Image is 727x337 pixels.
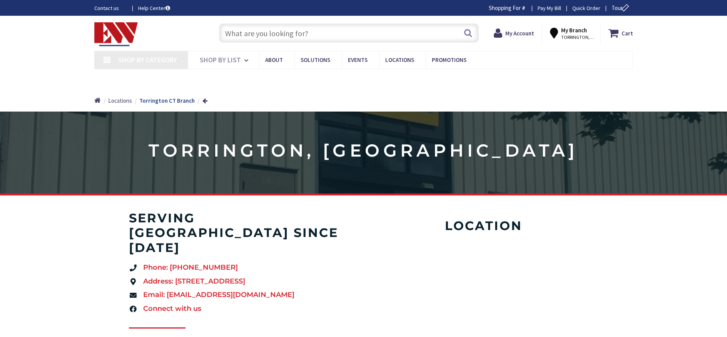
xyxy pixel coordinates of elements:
[141,263,238,273] span: Phone: [PHONE_NUMBER]
[301,56,330,63] span: Solutions
[522,4,525,12] strong: #
[561,27,587,34] strong: My Branch
[379,219,589,233] h4: Location
[348,56,368,63] span: Events
[505,30,534,37] strong: My Account
[141,290,294,300] span: Email: [EMAIL_ADDRESS][DOMAIN_NAME]
[129,290,356,300] a: Email: [EMAIL_ADDRESS][DOMAIN_NAME]
[538,4,561,12] a: Pay My Bill
[108,97,132,104] span: Locations
[622,26,633,40] strong: Cart
[200,55,241,64] span: Shop By List
[138,4,170,12] a: Help Center
[129,263,356,273] a: Phone: [PHONE_NUMBER]
[108,97,132,105] a: Locations
[489,4,521,12] span: Shopping For
[550,26,593,40] div: My Branch TORRINGTON, [GEOGRAPHIC_DATA]
[572,4,600,12] a: Quick Order
[129,211,356,255] h4: serving [GEOGRAPHIC_DATA] since [DATE]
[219,23,479,43] input: What are you looking for?
[94,22,138,46] img: Electrical Wholesalers, Inc.
[129,304,356,314] a: Connect with us
[94,4,126,12] a: Contact us
[561,34,594,40] span: TORRINGTON, [GEOGRAPHIC_DATA]
[432,56,466,63] span: Promotions
[129,277,356,287] a: Address: [STREET_ADDRESS]
[141,304,201,314] span: Connect with us
[494,26,534,40] a: My Account
[141,277,245,287] span: Address: [STREET_ADDRESS]
[265,56,283,63] span: About
[118,55,177,64] span: Shop By Category
[612,4,631,12] span: Tour
[139,97,195,104] strong: Torrington CT Branch
[385,56,414,63] span: Locations
[608,26,633,40] a: Cart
